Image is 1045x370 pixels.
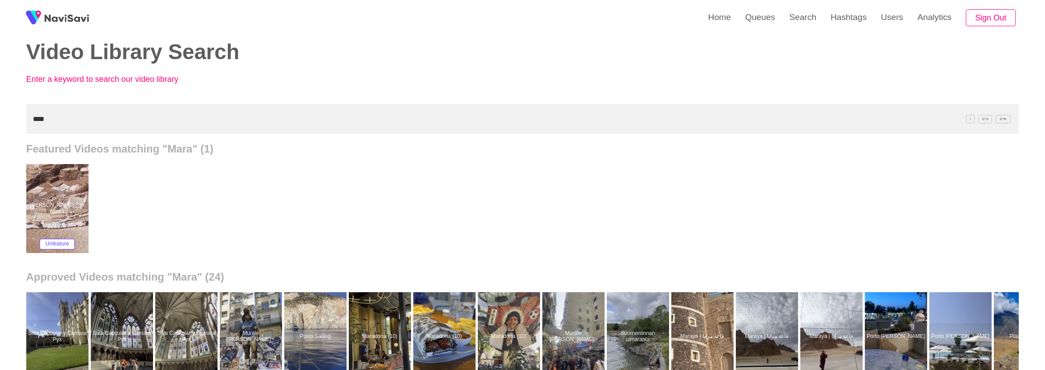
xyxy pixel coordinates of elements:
[44,13,89,22] img: fireSpot
[26,143,1019,155] h2: Featured Videos matching "Mara" (1)
[978,115,993,123] span: C^J
[40,239,75,249] button: Unfeature
[26,75,222,84] p: Enter a keyword to search our video library
[966,9,1016,27] button: Sign Out
[26,164,91,253] a: [PERSON_NAME] Salt MinesMaras Salt MinesUnfeature
[26,40,509,64] h2: Video Library Search
[22,7,44,29] img: fireSpot
[996,115,1010,123] span: C^K
[26,271,1019,283] h2: Approved Videos matching "Mara" (24)
[966,115,975,123] span: /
